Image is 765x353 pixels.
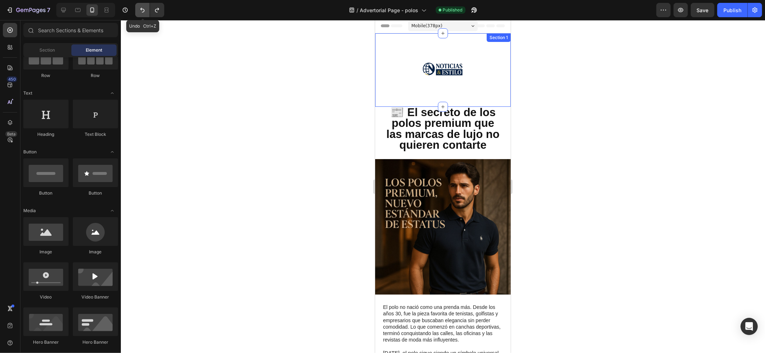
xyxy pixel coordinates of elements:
span: Toggle open [107,146,118,158]
span: / [357,6,359,14]
span: Media [23,207,36,214]
div: Hero Banner [23,339,69,345]
button: Publish [717,3,747,17]
div: Undo/Redo [135,3,164,17]
span: Advertorial Page - polos [360,6,419,14]
button: 7 [3,3,53,17]
span: Toggle open [107,205,118,216]
div: Text Block [73,131,118,138]
span: [DATE], el polo sigue siendo un símbolo universal de . Pero lo que pocos saben es que [8,330,124,349]
div: 450 [7,76,17,82]
span: Published [443,7,463,13]
span: Section [40,47,55,53]
div: Heading [23,131,69,138]
span: Button [23,149,37,155]
div: Open Intercom Messenger [741,318,758,335]
div: Row [23,72,69,79]
iframe: Design area [375,20,511,353]
div: Image [23,249,69,255]
span: Toggle open [107,87,118,99]
div: Row [73,72,118,79]
span: Element [86,47,102,53]
p: 7 [47,6,50,14]
div: Video Banner [73,294,118,300]
div: Video [23,294,69,300]
div: Beta [5,131,17,137]
button: Save [691,3,714,17]
span: Text [23,90,32,96]
div: Hero Banner [73,339,118,345]
div: Button [73,190,118,196]
div: Image [73,249,118,255]
div: Publish [723,6,741,14]
span: Save [697,7,709,13]
div: Button [23,190,69,196]
input: Search Sections & Elements [23,23,118,37]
